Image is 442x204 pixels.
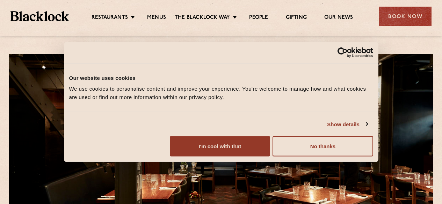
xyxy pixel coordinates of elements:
[379,7,432,26] div: Book Now
[273,136,373,157] button: No thanks
[324,14,353,22] a: Our News
[286,14,307,22] a: Gifting
[249,14,268,22] a: People
[170,136,270,157] button: I'm cool with that
[69,85,373,101] div: We use cookies to personalise content and improve your experience. You're welcome to manage how a...
[69,74,373,82] div: Our website uses cookies
[327,120,368,128] a: Show details
[92,14,128,22] a: Restaurants
[10,11,69,21] img: BL_Textured_Logo-footer-cropped.svg
[312,47,373,58] a: Usercentrics Cookiebot - opens in a new window
[175,14,230,22] a: The Blacklock Way
[147,14,166,22] a: Menus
